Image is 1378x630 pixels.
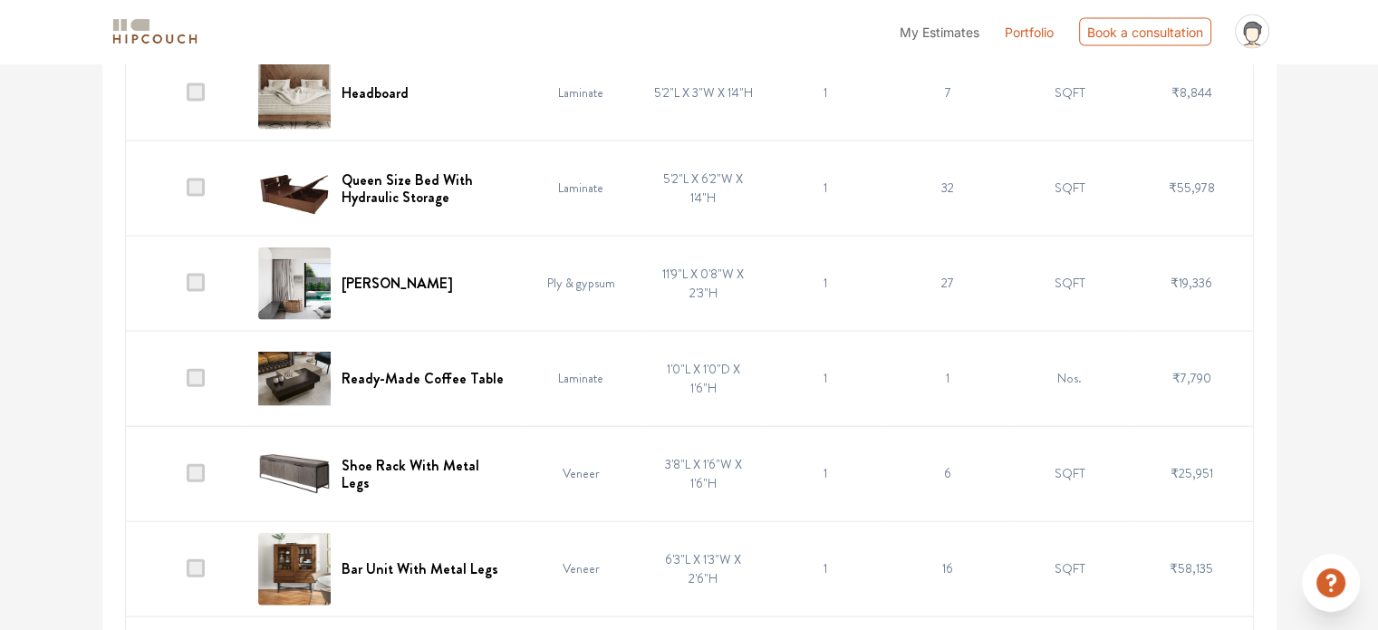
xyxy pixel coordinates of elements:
span: ₹19,336 [1171,274,1212,292]
td: 1 [765,45,887,141]
td: 1 [765,331,887,426]
td: 11'9"L X 0'8"W X 2'3"H [642,236,765,331]
span: ₹25,951 [1171,464,1213,482]
td: 5'2"L X 6'2"W X 1'4"H [642,141,765,236]
td: SQFT [1008,45,1131,141]
td: 16 [886,521,1008,616]
td: 1 [765,521,887,616]
img: Ready-Made Coffee Table [258,343,331,415]
td: Ply & gypsum [520,236,642,331]
span: logo-horizontal.svg [110,12,200,53]
span: ₹7,790 [1172,369,1211,387]
td: SQFT [1008,141,1131,236]
td: 5'2"L X 3"W X 1'4"H [642,45,765,141]
td: 1'0"L X 1'0"D X 1'6"H [642,331,765,426]
img: Queen Size Bed With Hydraulic Storage [258,152,331,225]
td: SQFT [1008,521,1131,616]
span: ₹8,844 [1171,83,1212,102]
td: 6 [886,426,1008,521]
img: Bar Unit With Metal Legs [258,533,331,606]
td: 3'8"L X 1'6"W X 1'6"H [642,426,765,521]
td: 6'3"L X 1'3"W X 2'6"H [642,521,765,616]
h6: Ready-Made Coffee Table [342,370,504,387]
h6: Queen Size Bed With Hydraulic Storage [342,171,509,206]
td: Laminate [520,331,642,426]
td: 1 [765,426,887,521]
img: Headboard [258,57,331,130]
td: Veneer [520,426,642,521]
h6: Bar Unit With Metal Legs [342,560,498,577]
td: Veneer [520,521,642,616]
div: Book a consultation [1079,18,1211,46]
td: 1 [765,236,887,331]
td: 27 [886,236,1008,331]
td: Laminate [520,45,642,141]
h6: [PERSON_NAME] [342,275,453,292]
img: Curtain Pelmet [258,247,331,320]
a: Portfolio [1005,23,1054,42]
td: 1 [886,331,1008,426]
img: logo-horizontal.svg [110,16,200,48]
span: ₹58,135 [1170,559,1213,577]
td: 7 [886,45,1008,141]
span: ₹55,978 [1169,179,1215,197]
td: SQFT [1008,236,1131,331]
h6: Headboard [342,84,409,102]
img: Shoe Rack With Metal Legs [258,438,331,510]
h6: Shoe Rack With Metal Legs [342,457,509,491]
span: My Estimates [900,24,979,40]
td: 32 [886,141,1008,236]
td: Nos. [1008,331,1131,426]
td: SQFT [1008,426,1131,521]
td: Laminate [520,141,642,236]
td: 1 [765,141,887,236]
